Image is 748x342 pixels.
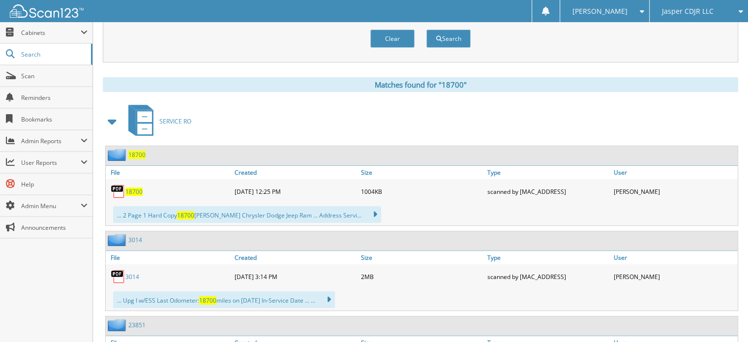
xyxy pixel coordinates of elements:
a: 18700 [128,151,146,159]
div: Matches found for "18700" [103,77,738,92]
a: File [106,166,232,179]
a: Size [359,251,485,264]
a: Type [485,166,611,179]
span: 18700 [199,296,216,305]
span: User Reports [21,158,81,167]
div: [PERSON_NAME] [611,267,738,286]
img: folder2.png [108,149,128,161]
a: User [611,166,738,179]
img: PDF.png [111,269,125,284]
div: [DATE] 3:14 PM [232,267,359,286]
a: 18700 [125,187,143,196]
span: [PERSON_NAME] [572,8,628,14]
a: 23851 [128,321,146,329]
span: Announcements [21,223,88,232]
img: folder2.png [108,319,128,331]
span: Cabinets [21,29,81,37]
div: ... Upg I w/ESS Last Odometer: miles on [DATE] In-Service Date ... ... [113,291,335,308]
span: Admin Menu [21,202,81,210]
span: Reminders [21,93,88,102]
div: 1004KB [359,182,485,201]
a: File [106,251,232,264]
div: ... 2 Page 1 Hard Copy [PERSON_NAME] Chrysler Dodge Jeep Ram ... Address Servi... [113,206,381,223]
span: Scan [21,72,88,80]
img: scan123-logo-white.svg [10,4,84,18]
span: Search [21,50,86,59]
div: [PERSON_NAME] [611,182,738,201]
button: Search [426,30,471,48]
a: SERVICE RO [122,102,191,141]
div: scanned by [MAC_ADDRESS] [485,182,611,201]
span: 18700 [177,211,194,219]
a: 3014 [128,236,142,244]
span: Jasper CDJR LLC [662,8,714,14]
a: Created [232,166,359,179]
div: [DATE] 12:25 PM [232,182,359,201]
a: Size [359,166,485,179]
img: PDF.png [111,184,125,199]
button: Clear [370,30,415,48]
a: Type [485,251,611,264]
span: Help [21,180,88,188]
a: Created [232,251,359,264]
a: User [611,251,738,264]
span: SERVICE RO [159,117,191,125]
div: 2MB [359,267,485,286]
span: Bookmarks [21,115,88,124]
iframe: Chat Widget [699,295,748,342]
img: folder2.png [108,234,128,246]
a: 3014 [125,273,139,281]
div: scanned by [MAC_ADDRESS] [485,267,611,286]
span: Admin Reports [21,137,81,145]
